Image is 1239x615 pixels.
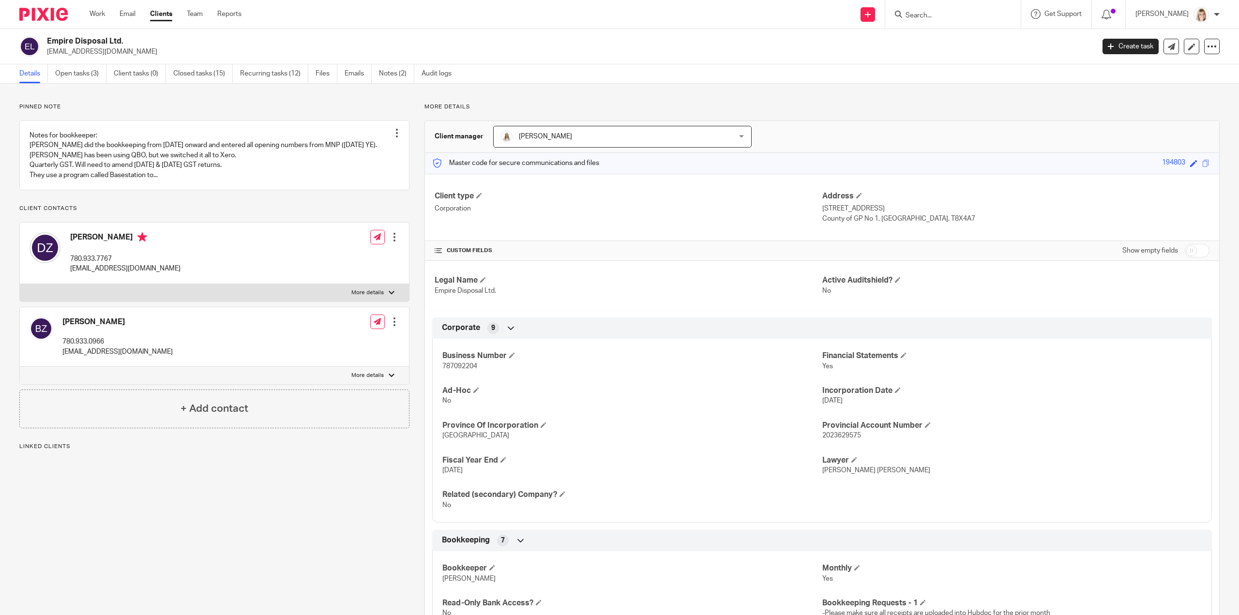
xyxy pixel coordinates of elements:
[442,467,463,474] span: [DATE]
[1122,246,1178,255] label: Show empty fields
[19,443,409,450] p: Linked clients
[822,275,1209,285] h4: Active Auditshield?
[137,232,147,242] i: Primary
[442,490,822,500] h4: Related (secondary) Company?
[19,103,409,111] p: Pinned note
[435,191,822,201] h4: Client type
[424,103,1220,111] p: More details
[62,347,173,357] p: [EMAIL_ADDRESS][DOMAIN_NAME]
[62,317,173,327] h4: [PERSON_NAME]
[442,397,451,404] span: No
[187,9,203,19] a: Team
[822,467,930,474] span: [PERSON_NAME] [PERSON_NAME]
[442,598,822,608] h4: Read-Only Bank Access?
[435,287,496,294] span: Empire Disposal Ltd.
[435,275,822,285] h4: Legal Name
[822,455,1202,465] h4: Lawyer
[905,12,992,20] input: Search
[519,133,572,140] span: [PERSON_NAME]
[120,9,136,19] a: Email
[30,317,53,340] img: svg%3E
[316,64,337,83] a: Files
[379,64,414,83] a: Notes (2)
[70,264,181,273] p: [EMAIL_ADDRESS][DOMAIN_NAME]
[422,64,459,83] a: Audit logs
[435,132,484,141] h3: Client manager
[351,372,384,379] p: More details
[822,575,833,582] span: Yes
[47,36,880,46] h2: Empire Disposal Ltd.
[62,337,173,346] p: 780.933.0966
[90,9,105,19] a: Work
[442,323,480,333] span: Corporate
[1103,39,1159,54] a: Create task
[442,432,509,439] span: [GEOGRAPHIC_DATA]
[442,351,822,361] h4: Business Number
[501,131,513,142] img: Headshot%2011-2024%20white%20background%20square%202.JPG
[822,563,1202,573] h4: Monthly
[822,420,1202,431] h4: Provincial Account Number
[442,386,822,396] h4: Ad-Hoc
[150,9,172,19] a: Clients
[442,420,822,431] h4: Province Of Incorporation
[822,204,1209,213] p: [STREET_ADDRESS]
[1135,9,1189,19] p: [PERSON_NAME]
[501,536,505,545] span: 7
[442,455,822,465] h4: Fiscal Year End
[442,563,822,573] h4: Bookkeeper
[30,232,60,263] img: svg%3E
[822,214,1209,224] p: County of GP No 1, [GEOGRAPHIC_DATA], T8X4A7
[19,36,40,57] img: svg%3E
[442,363,477,370] span: 787092204
[181,401,248,416] h4: + Add contact
[442,575,496,582] span: [PERSON_NAME]
[822,287,831,294] span: No
[345,64,372,83] a: Emails
[47,47,1088,57] p: [EMAIL_ADDRESS][DOMAIN_NAME]
[442,502,451,509] span: No
[19,64,48,83] a: Details
[432,158,599,168] p: Master code for secure communications and files
[19,205,409,212] p: Client contacts
[114,64,166,83] a: Client tasks (0)
[1044,11,1082,17] span: Get Support
[19,8,68,21] img: Pixie
[435,204,822,213] p: Corporation
[435,247,822,255] h4: CUSTOM FIELDS
[822,432,861,439] span: 2023629575
[1162,158,1185,169] div: 194803
[173,64,233,83] a: Closed tasks (15)
[822,397,843,404] span: [DATE]
[55,64,106,83] a: Open tasks (3)
[491,323,495,333] span: 9
[70,232,181,244] h4: [PERSON_NAME]
[822,191,1209,201] h4: Address
[822,598,1202,608] h4: Bookkeeping Requests - 1
[240,64,308,83] a: Recurring tasks (12)
[822,351,1202,361] h4: Financial Statements
[70,254,181,264] p: 780.933.7767
[822,386,1202,396] h4: Incorporation Date
[217,9,242,19] a: Reports
[822,363,833,370] span: Yes
[1194,7,1209,22] img: Tayler%20Headshot%20Compressed%20Resized%202.jpg
[351,289,384,297] p: More details
[442,535,490,545] span: Bookkeeping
